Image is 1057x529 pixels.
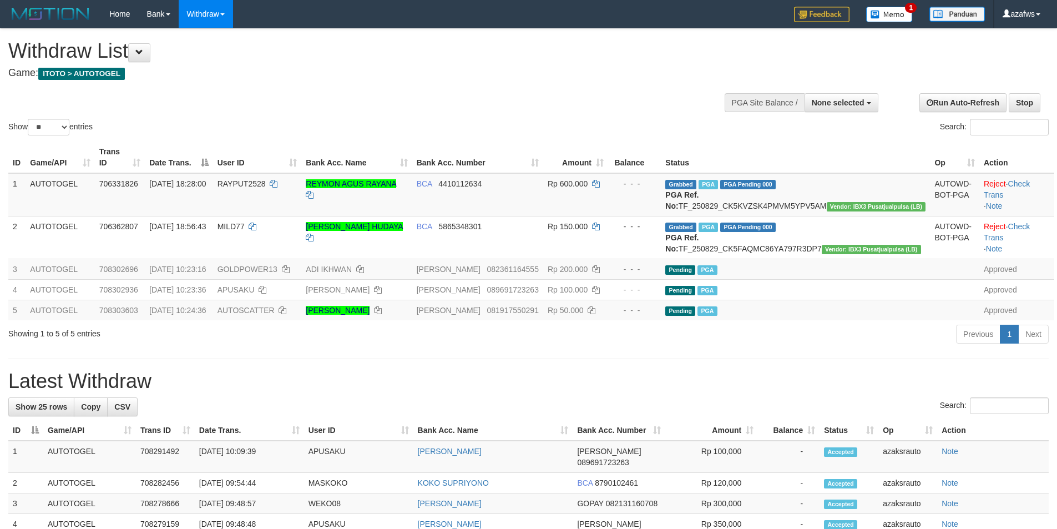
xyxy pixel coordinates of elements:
[942,520,958,528] a: Note
[979,216,1054,259] td: · ·
[417,222,432,231] span: BCA
[979,142,1054,173] th: Action
[824,500,857,509] span: Accepted
[606,499,658,508] span: Copy 082131160708 to clipboard
[613,178,656,189] div: - - -
[8,473,43,493] td: 2
[805,93,878,112] button: None selected
[8,420,43,441] th: ID: activate to sort column descending
[548,179,588,188] span: Rp 600.000
[99,265,138,274] span: 708302696
[417,265,481,274] span: [PERSON_NAME]
[573,420,665,441] th: Bank Acc. Number: activate to sort column ascending
[99,179,138,188] span: 706331826
[758,420,820,441] th: Balance: activate to sort column ascending
[984,222,1006,231] a: Reject
[8,370,1049,392] h1: Latest Withdraw
[720,223,776,232] span: PGA Pending
[940,119,1049,135] label: Search:
[820,420,878,441] th: Status: activate to sort column ascending
[661,142,930,173] th: Status
[218,222,245,231] span: MILD77
[306,265,352,274] a: ADI IKHWAN
[577,447,641,456] span: [PERSON_NAME]
[758,473,820,493] td: -
[942,499,958,508] a: Note
[979,279,1054,300] td: Approved
[8,216,26,259] td: 2
[665,233,699,253] b: PGA Ref. No:
[613,305,656,316] div: - - -
[970,119,1049,135] input: Search:
[136,441,195,473] td: 708291492
[218,306,275,315] span: AUTOSCATTER
[8,259,26,279] td: 3
[613,284,656,295] div: - - -
[979,259,1054,279] td: Approved
[577,458,629,467] span: Copy 089691723263 to clipboard
[306,222,403,231] a: [PERSON_NAME] HUDAYA
[699,180,718,189] span: Marked by azaksrauto
[438,222,482,231] span: Copy 5865348301 to clipboard
[8,397,74,416] a: Show 25 rows
[26,300,94,320] td: AUTOTOGEL
[930,142,979,173] th: Op: activate to sort column ascending
[8,324,432,339] div: Showing 1 to 5 of 5 entries
[822,245,921,254] span: Vendor URL: https://dashboard.q2checkout.com/secure
[195,493,304,514] td: [DATE] 09:48:57
[1000,325,1019,344] a: 1
[114,402,130,411] span: CSV
[986,201,1003,210] a: Note
[413,420,573,441] th: Bank Acc. Name: activate to sort column ascending
[827,202,926,211] span: Vendor URL: https://dashboard.q2checkout.com/secure
[304,493,413,514] td: WEKO08
[16,402,67,411] span: Show 25 rows
[608,142,661,173] th: Balance
[412,142,543,173] th: Bank Acc. Number: activate to sort column ascending
[136,420,195,441] th: Trans ID: activate to sort column ascending
[665,190,699,210] b: PGA Ref. No:
[195,420,304,441] th: Date Trans.: activate to sort column ascending
[43,493,136,514] td: AUTOTOGEL
[8,279,26,300] td: 4
[878,441,937,473] td: azaksrauto
[149,179,206,188] span: [DATE] 18:28:00
[99,285,138,294] span: 708302936
[937,420,1049,441] th: Action
[145,142,213,173] th: Date Trans.: activate to sort column descending
[665,265,695,275] span: Pending
[8,142,26,173] th: ID
[665,180,696,189] span: Grabbed
[306,179,396,188] a: REYMON AGUS RAYANA
[824,447,857,457] span: Accepted
[758,493,820,514] td: -
[99,222,138,231] span: 706362807
[758,441,820,473] td: -
[8,6,93,22] img: MOTION_logo.png
[697,286,717,295] span: Marked by azaksrauto
[81,402,100,411] span: Copy
[930,173,979,216] td: AUTOWD-BOT-PGA
[149,222,206,231] span: [DATE] 18:56:43
[1018,325,1049,344] a: Next
[8,40,694,62] h1: Withdraw List
[304,420,413,441] th: User ID: activate to sort column ascending
[418,447,482,456] a: [PERSON_NAME]
[613,221,656,232] div: - - -
[26,142,94,173] th: Game/API: activate to sort column ascending
[306,306,370,315] a: [PERSON_NAME]
[956,325,1000,344] a: Previous
[661,173,930,216] td: TF_250829_CK5KVZSK4PMVM5YPV5AM
[149,306,206,315] span: [DATE] 10:24:36
[417,179,432,188] span: BCA
[984,222,1030,242] a: Check Trans
[43,473,136,493] td: AUTOTOGEL
[26,216,94,259] td: AUTOTOGEL
[195,473,304,493] td: [DATE] 09:54:44
[26,173,94,216] td: AUTOTOGEL
[577,478,593,487] span: BCA
[43,420,136,441] th: Game/API: activate to sort column ascending
[699,223,718,232] span: Marked by azaksrauto
[548,285,588,294] span: Rp 100.000
[417,306,481,315] span: [PERSON_NAME]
